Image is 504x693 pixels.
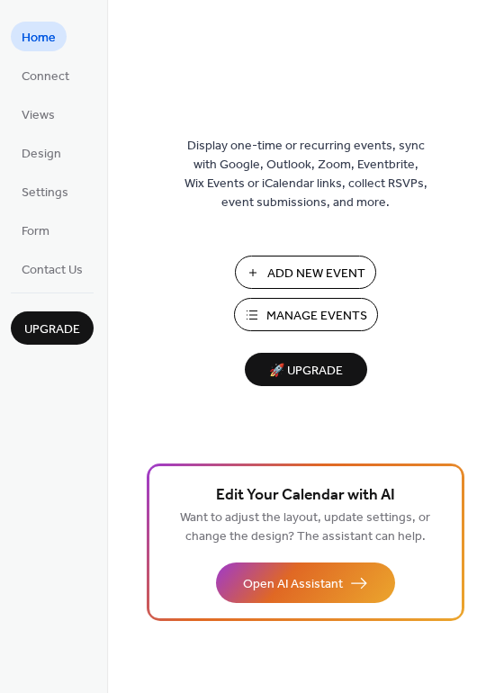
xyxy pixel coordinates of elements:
button: Upgrade [11,311,94,345]
a: Form [11,215,60,245]
span: Edit Your Calendar with AI [216,483,395,508]
a: Design [11,138,72,167]
span: Views [22,106,55,125]
button: 🚀 Upgrade [245,353,367,386]
button: Open AI Assistant [216,562,395,603]
span: Display one-time or recurring events, sync with Google, Outlook, Zoom, Eventbrite, Wix Events or ... [184,137,427,212]
span: Want to adjust the layout, update settings, or change the design? The assistant can help. [180,506,430,549]
span: Connect [22,67,69,86]
span: Upgrade [24,320,80,339]
span: Open AI Assistant [243,575,343,594]
a: Views [11,99,66,129]
a: Home [11,22,67,51]
span: Manage Events [266,307,367,326]
button: Manage Events [234,298,378,331]
a: Contact Us [11,254,94,283]
span: Design [22,145,61,164]
span: Form [22,222,49,241]
button: Add New Event [235,256,376,289]
span: Home [22,29,56,48]
span: Contact Us [22,261,83,280]
a: Connect [11,60,80,90]
span: 🚀 Upgrade [256,359,356,383]
span: Add New Event [267,265,365,283]
a: Settings [11,176,79,206]
span: Settings [22,184,68,202]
